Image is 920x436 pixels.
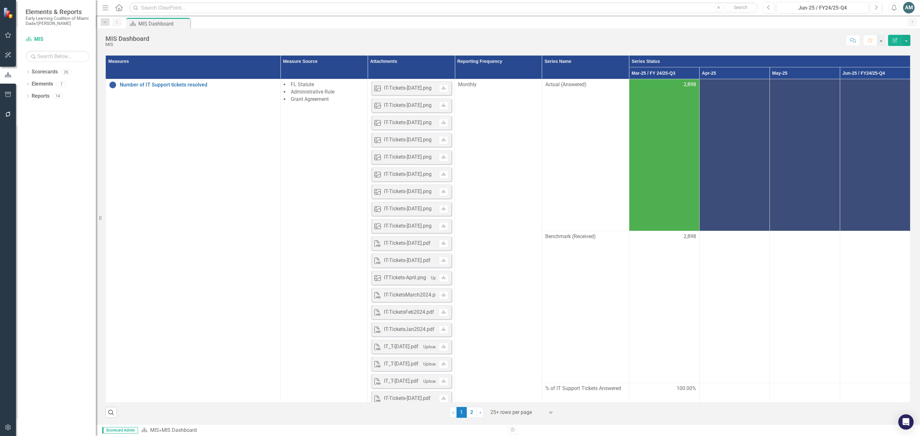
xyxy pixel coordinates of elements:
div: IT-Tickets-[DATE].png [384,222,432,230]
div: IT-Tickets-[DATE].png [384,205,432,213]
small: Early Learning Coalition of Miami Dade/[PERSON_NAME] [26,16,89,26]
div: IT_T-[DATE].pdf [384,343,418,350]
span: 1 [456,407,467,418]
a: Scorecards [32,68,58,76]
a: MIS [150,427,159,433]
small: Uploaded [DATE] 1:36 PM [423,344,473,349]
a: Reports [32,93,50,100]
span: Benchmark (Received) [545,233,626,240]
td: Double-Click to Edit [629,231,699,383]
input: Search Below... [26,51,89,62]
div: MIS Dashboard [138,20,188,28]
span: Search [734,5,747,10]
div: ITTickets-April.png [384,274,426,282]
span: FL Statute [291,81,314,87]
button: Jun-25 / FY24/25-Q4 [777,2,869,13]
span: 100.00% [677,385,696,392]
div: IT-TicketsFeb2024.pdf [384,309,434,316]
span: 2,898 [684,233,696,240]
small: Uploaded [DATE] 1:36 PM [423,361,473,366]
span: 2,898 [684,81,696,88]
div: MIS Dashboard [162,427,197,433]
a: Elements [32,80,53,88]
span: Administrative Rule [291,89,334,95]
div: IT-Tickets-[DATE].png [384,119,432,126]
td: Double-Click to Edit [542,79,629,231]
div: 26 [61,69,71,75]
div: IT-Tickets-[DATE].png [384,188,432,195]
a: MIS [26,36,89,43]
div: MIS Dashboard [105,35,149,42]
div: Monthly [458,81,539,88]
img: No Information [109,81,117,89]
div: 7 [56,81,66,87]
input: Search ClearPoint... [129,2,758,13]
div: IT-Tickets-[DATE].png [384,154,432,161]
div: Jun-25 / FY24/25-Q4 [779,4,866,12]
span: Grant Agreement [291,96,329,102]
span: ‹ [452,409,454,415]
span: % of IT Support Tickets Answered [545,385,626,392]
div: IT_T-[DATE].pdf [384,378,418,385]
div: IT-Tickets-[DATE].pdf [384,257,431,264]
div: MIS [105,42,149,47]
div: IT-Tickets-[DATE].png [384,85,432,92]
td: Double-Click to Edit [840,231,910,383]
span: Actual (Answered) [545,81,626,88]
div: IT-TicketsMarch2024.pdf [384,291,440,299]
td: Double-Click to Edit [629,79,699,231]
div: IT-TicketsJan2024.pdf [384,326,434,333]
td: Double-Click to Edit [699,79,770,231]
small: Uploaded [DATE] 1:36 PM [423,379,473,384]
td: Double-Click to Edit [770,79,840,231]
a: 2 [467,407,477,418]
small: Uploaded [DATE] 12:30 PM [431,275,483,280]
td: Double-Click to Edit [770,231,840,383]
div: Open Intercom Messenger [898,414,914,430]
img: ClearPoint Strategy [3,7,14,18]
button: AM [903,2,915,13]
div: 14 [53,94,63,99]
div: IT-Tickets-[DATE].pdf [384,240,431,247]
td: Double-Click to Edit [699,231,770,383]
div: IT-Tickets-[DATE].png [384,136,432,144]
a: Number of IT Support tickets resolved [120,82,277,88]
span: Scorecard Admin [102,427,138,433]
td: Double-Click to Edit [542,231,629,383]
div: IT-Tickets-[DATE].png [384,171,432,178]
button: Search [724,3,756,12]
span: Elements & Reports [26,8,89,16]
span: › [479,409,481,415]
div: IT-Tickets-[DATE].pdf [384,395,431,402]
div: IT_T-[DATE].pdf [384,360,418,368]
td: Double-Click to Edit [840,79,910,231]
div: » [141,427,503,434]
div: IT-Tickets-[DATE].png [384,102,432,109]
